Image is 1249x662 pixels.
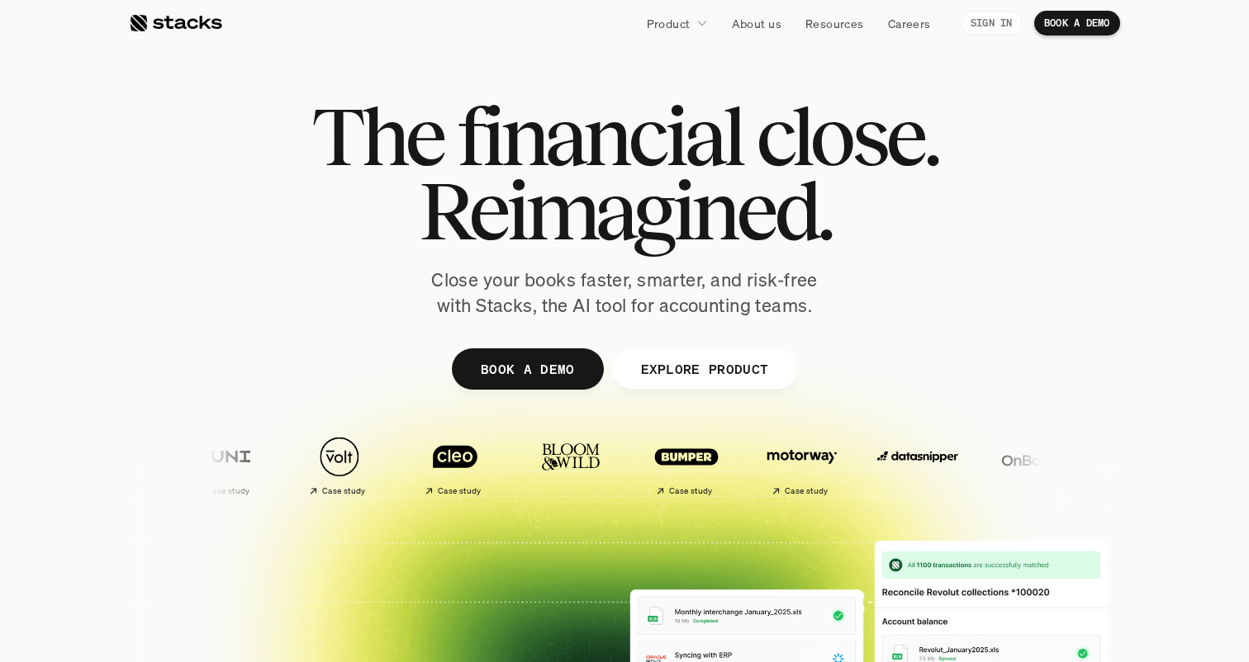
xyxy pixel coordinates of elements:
p: BOOK A DEMO [481,357,575,381]
a: BOOK A DEMO [452,348,604,390]
h2: Case study [667,486,711,496]
p: Resources [805,15,864,32]
p: About us [732,15,781,32]
a: Case study [747,428,854,503]
p: EXPLORE PRODUCT [640,357,768,381]
span: close. [756,99,938,173]
h2: Case study [321,486,364,496]
h2: Case study [205,486,249,496]
span: Reimagined. [419,173,831,248]
a: Case study [400,428,507,503]
a: SIGN IN [961,11,1023,35]
a: Case study [284,428,392,503]
h2: Case study [436,486,480,496]
a: About us [722,8,791,38]
p: SIGN IN [971,17,1013,29]
a: Resources [795,8,874,38]
a: Case study [631,428,738,503]
a: Privacy Policy [195,382,268,394]
a: EXPLORE PRODUCT [611,348,797,390]
a: Case study [169,428,276,503]
span: The [311,99,443,173]
p: BOOK A DEMO [1044,17,1110,29]
a: BOOK A DEMO [1034,11,1120,35]
span: financial [457,99,742,173]
p: Close your books faster, smarter, and risk-free with Stacks, the AI tool for accounting teams. [418,267,831,319]
a: Careers [878,8,941,38]
p: Careers [888,15,931,32]
p: Product [647,15,691,32]
h2: Case study [783,486,827,496]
